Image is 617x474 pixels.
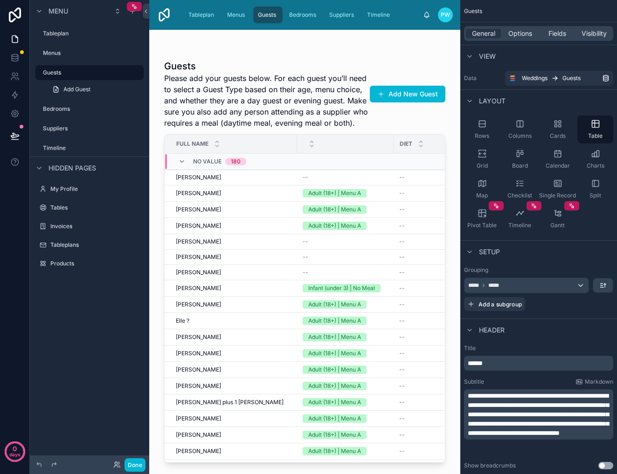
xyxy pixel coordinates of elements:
[464,115,500,143] button: Rows
[502,115,538,143] button: Columns
[35,121,144,136] a: Suppliers
[522,74,548,82] span: Weddings
[464,74,501,82] label: Data
[508,29,532,38] span: Options
[50,204,142,211] label: Tables
[479,96,506,106] span: Layout
[284,7,323,23] a: Bedrooms
[502,175,538,203] button: Checklist
[43,125,142,132] label: Suppliers
[464,175,500,203] button: Map
[222,7,251,23] a: Menus
[476,192,488,199] span: Map
[362,7,396,23] a: Timeline
[575,378,613,386] a: Markdown
[540,145,575,173] button: Calendar
[258,11,276,19] span: Guests
[367,11,390,19] span: Timeline
[43,49,142,57] label: Menus
[509,74,516,82] img: SmartSuite logo
[35,46,144,61] a: Menus
[464,389,613,440] div: scrollable content
[479,247,500,257] span: Setup
[50,241,142,249] label: Tableplans
[512,162,528,169] span: Board
[35,219,144,234] a: Invoices
[441,11,450,19] span: PW
[472,29,495,38] span: General
[464,378,484,386] label: Subtitle
[577,145,613,173] button: Charts
[43,30,142,37] label: Tableplan
[479,52,496,61] span: View
[400,140,412,148] span: Diet
[35,200,144,215] a: Tables
[508,132,532,140] span: Columns
[464,356,613,371] div: scrollable content
[548,29,566,38] span: Fields
[505,71,613,86] a: WeddingsGuests
[35,237,144,252] a: Tableplans
[253,7,283,23] a: Guests
[550,132,566,140] span: Cards
[179,5,423,25] div: scrollable content
[50,260,142,267] label: Products
[43,144,142,152] label: Timeline
[585,378,613,386] span: Markdown
[35,182,144,196] a: My Profile
[50,185,142,193] label: My Profile
[35,141,144,156] a: Timeline
[464,145,500,173] button: Grid
[540,115,575,143] button: Cards
[562,74,581,82] span: Guests
[329,11,354,19] span: Suppliers
[227,11,245,19] span: Menus
[157,7,172,22] img: App logo
[502,205,538,233] button: Timeline
[464,345,613,352] label: Title
[577,175,613,203] button: Split
[193,158,222,165] span: No value
[49,163,96,173] span: Hidden pages
[550,222,565,229] span: Gantt
[35,256,144,271] a: Products
[502,145,538,173] button: Board
[231,158,241,165] div: 180
[125,458,146,472] button: Done
[589,192,601,199] span: Split
[43,105,142,113] label: Bedrooms
[467,222,497,229] span: Pivot Table
[582,29,607,38] span: Visibility
[540,205,575,233] button: Gantt
[539,192,576,199] span: Single Record
[35,102,144,116] a: Bedrooms
[43,69,138,76] label: Guests
[13,444,17,454] p: 0
[479,325,505,335] span: Header
[546,162,570,169] span: Calendar
[176,140,208,148] span: Full Name
[188,11,214,19] span: Tableplan
[478,301,522,308] span: Add a subgroup
[9,448,21,461] p: days
[507,192,532,199] span: Checklist
[464,7,482,15] span: Guests
[35,26,144,41] a: Tableplan
[47,82,144,97] a: Add Guest
[464,205,500,233] button: Pivot Table
[289,11,316,19] span: Bedrooms
[50,223,142,230] label: Invoices
[477,162,488,169] span: Grid
[540,175,575,203] button: Single Record
[588,132,603,140] span: Table
[508,222,531,229] span: Timeline
[464,297,525,311] button: Add a subgroup
[184,7,221,23] a: Tableplan
[577,115,613,143] button: Table
[63,86,90,93] span: Add Guest
[325,7,360,23] a: Suppliers
[49,7,68,16] span: Menu
[35,65,144,80] a: Guests
[475,132,489,140] span: Rows
[587,162,604,169] span: Charts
